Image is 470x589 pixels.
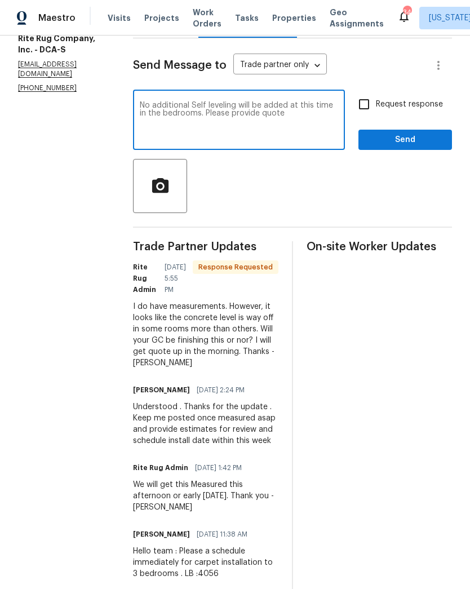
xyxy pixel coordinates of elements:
span: On-site Worker Updates [307,241,452,253]
span: Tasks [235,14,259,22]
h6: [PERSON_NAME] [133,529,190,540]
span: Visits [108,12,131,24]
span: Send [367,133,443,147]
span: [DATE] 5:55 PM [165,262,186,295]
span: Properties [272,12,316,24]
h6: Rite Rug Admin [133,462,188,473]
span: Trade Partner Updates [133,241,278,253]
h5: Rite Rug Company, Inc. - DCA-S [18,33,106,55]
div: Trade partner only [233,56,327,75]
span: Geo Assignments [330,7,384,29]
span: Response Requested [194,262,277,273]
div: We will get this Measured this afternoon or early [DATE]. Thank you - [PERSON_NAME] [133,479,278,513]
span: [DATE] 11:38 AM [197,529,247,540]
h6: Rite Rug Admin [133,262,158,295]
h6: [PERSON_NAME] [133,384,190,396]
span: Maestro [38,12,76,24]
div: Hello team : Please a schedule immediately for carpet installation to 3 bedrooms . LB :4056 [133,546,278,579]
div: Understood . Thanks for the update . Keep me posted once measured asap and provide estimates for ... [133,401,278,446]
textarea: No additional Self leveling will be added at this time in the bedrooms. Please provide quote [140,101,338,141]
div: 34 [403,7,411,18]
span: Projects [144,12,179,24]
span: [DATE] 1:42 PM [195,462,242,473]
span: Work Orders [193,7,221,29]
span: Request response [376,99,443,110]
span: Send Message to [133,60,227,71]
button: Send [358,130,452,150]
div: I do have measurements. However, it looks like the concrete level is way off in some rooms more t... [133,301,278,369]
span: [DATE] 2:24 PM [197,384,245,396]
